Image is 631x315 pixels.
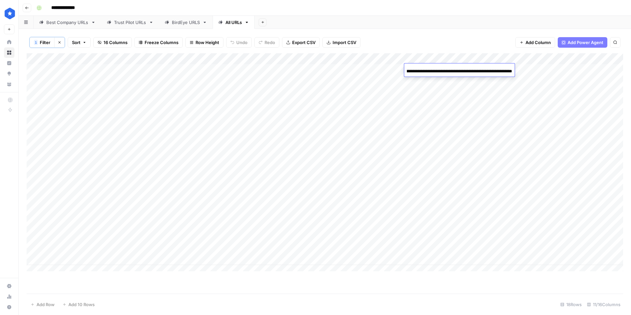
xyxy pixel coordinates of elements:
[515,37,555,48] button: Add Column
[68,37,91,48] button: Sort
[4,302,14,312] button: Help + Support
[34,40,38,45] div: 1
[46,19,88,26] div: Best Company URLs
[236,39,247,46] span: Undo
[172,19,200,26] div: BirdEye URLS
[196,39,219,46] span: Row Height
[292,39,315,46] span: Export CSV
[226,37,252,48] button: Undo
[4,291,14,302] a: Usage
[93,37,132,48] button: 16 Columns
[36,301,55,308] span: Add Row
[159,16,213,29] a: BirdEye URLS
[72,39,81,46] span: Sort
[333,39,356,46] span: Import CSV
[4,8,16,19] img: ConsumerAffairs Logo
[40,39,50,46] span: Filter
[27,299,58,310] button: Add Row
[185,37,223,48] button: Row Height
[558,37,607,48] button: Add Power Agent
[34,16,101,29] a: Best Company URLs
[101,16,159,29] a: Trust Pilot URLs
[145,39,178,46] span: Freeze Columns
[4,47,14,58] a: Browse
[558,299,584,310] div: 18 Rows
[4,281,14,291] a: Settings
[526,39,551,46] span: Add Column
[4,79,14,89] a: Your Data
[4,58,14,68] a: Insights
[4,37,14,47] a: Home
[584,299,623,310] div: 11/16 Columns
[282,37,320,48] button: Export CSV
[265,39,275,46] span: Redo
[114,19,146,26] div: Trust Pilot URLs
[322,37,361,48] button: Import CSV
[58,299,99,310] button: Add 10 Rows
[213,16,255,29] a: All URLs
[4,5,14,22] button: Workspace: ConsumerAffairs
[104,39,128,46] span: 16 Columns
[68,301,95,308] span: Add 10 Rows
[30,37,54,48] button: 1Filter
[568,39,603,46] span: Add Power Agent
[225,19,242,26] div: All URLs
[4,68,14,79] a: Opportunities
[134,37,183,48] button: Freeze Columns
[254,37,279,48] button: Redo
[35,40,37,45] span: 1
